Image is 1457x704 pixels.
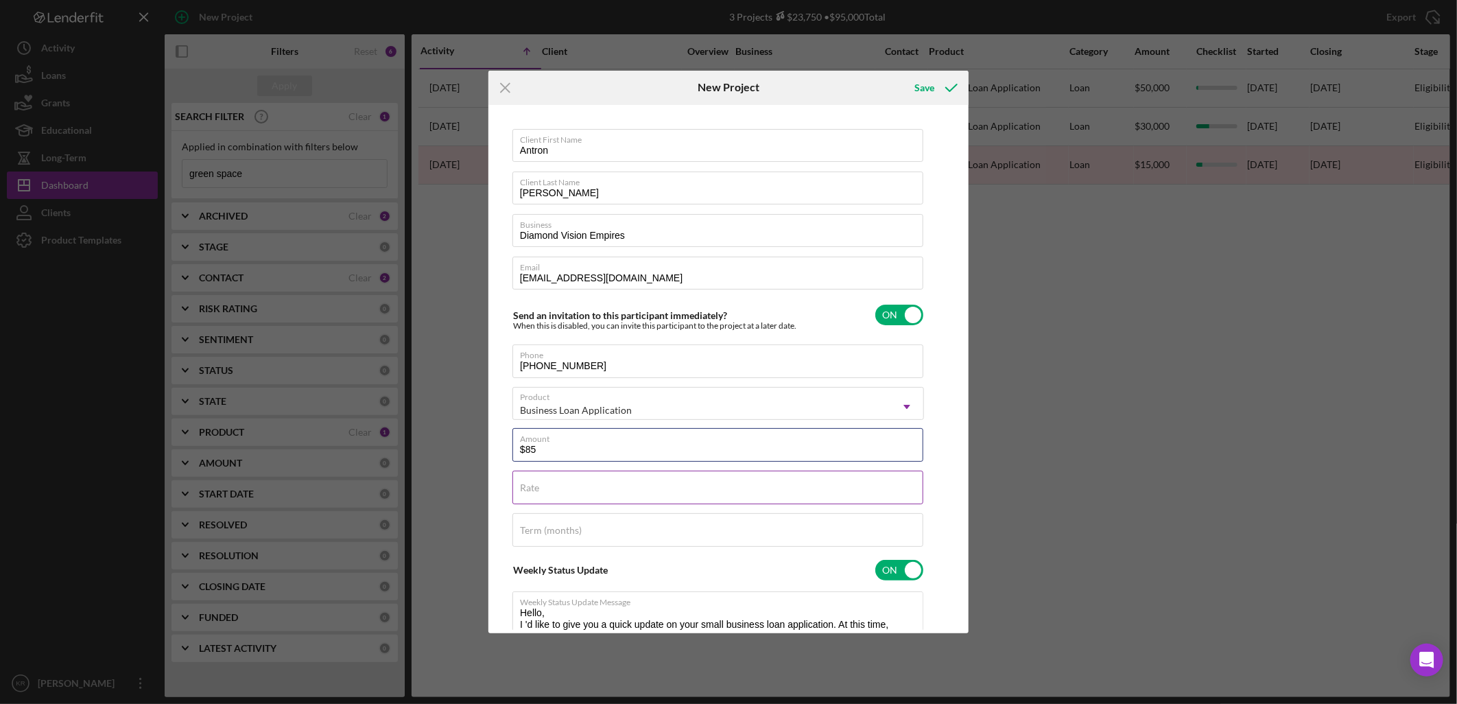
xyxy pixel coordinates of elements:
label: Term (months) [520,525,582,536]
label: Client First Name [520,130,923,145]
button: Save [901,74,969,102]
label: Business [520,215,923,230]
label: Phone [520,345,923,360]
div: Open Intercom Messenger [1410,644,1443,677]
label: Amount [520,429,923,444]
div: Save [914,74,934,102]
div: When this is disabled, you can invite this participant to the project at a later date. [513,321,796,331]
label: Rate [520,482,539,493]
label: Send an invitation to this participant immediately? [513,309,727,321]
label: Email [520,257,923,272]
h6: New Project [698,81,759,93]
label: Weekly Status Update [513,564,608,576]
label: Weekly Status Update Message [520,592,923,607]
div: Business Loan Application [520,405,632,416]
label: Client Last Name [520,172,923,187]
textarea: Hello, I 'd like to give you a quick update on your small business loan application. At this time... [512,591,923,635]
